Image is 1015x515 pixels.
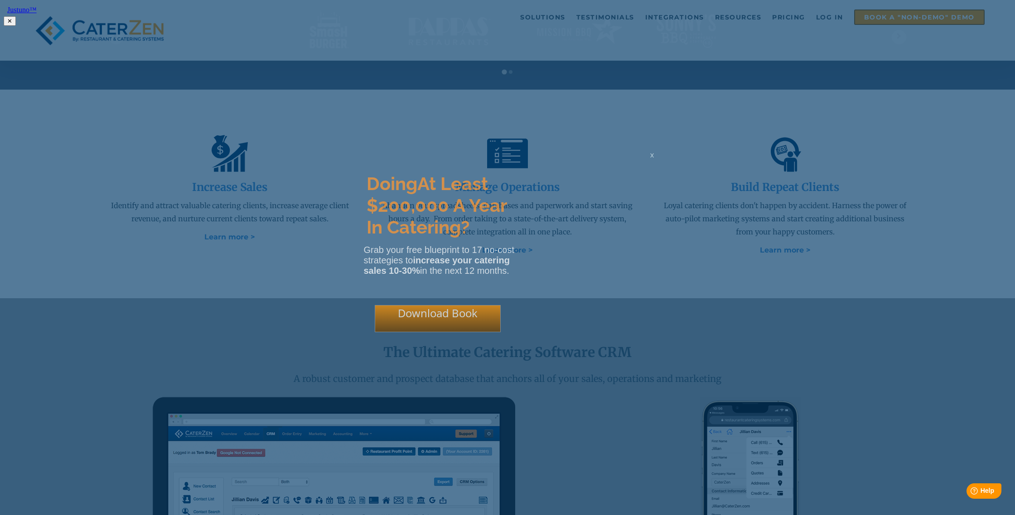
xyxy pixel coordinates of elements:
span: Doing [367,173,417,194]
div: x [645,151,659,169]
span: Grab your free blueprint to 17 no-cost strategies to in the next 12 months. [364,245,514,276]
span: At Least $200,000 A Year In Catering? [367,173,507,238]
div: Download Book [375,305,501,332]
iframe: Help widget launcher [934,480,1005,505]
strong: increase your catering sales 10-30% [364,255,510,276]
span: Download Book [398,305,478,320]
span: x [650,151,654,159]
button: ✕ [4,16,16,26]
